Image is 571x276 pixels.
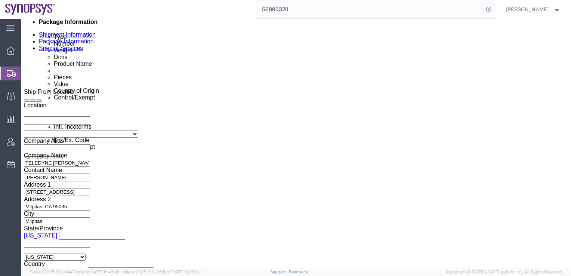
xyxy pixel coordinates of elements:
a: Feedback [289,270,308,274]
span: [DATE] 10:47:06 [89,270,120,274]
a: Support [270,270,289,274]
span: Copyright © [DATE]-[DATE] Agistix Inc., All Rights Reserved [447,269,562,275]
iframe: FS Legacy Container [21,19,571,268]
img: logo [5,4,55,15]
input: Search for shipment number, reference number [256,0,484,18]
button: [PERSON_NAME] [506,5,561,14]
span: [DATE] 09:39:01 [170,270,201,274]
span: Demi Zhang [506,5,549,13]
span: Client: 2025.19.0-129fbcf [123,270,201,274]
span: Server: 2025.19.0-d447cefac8f [30,270,120,274]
